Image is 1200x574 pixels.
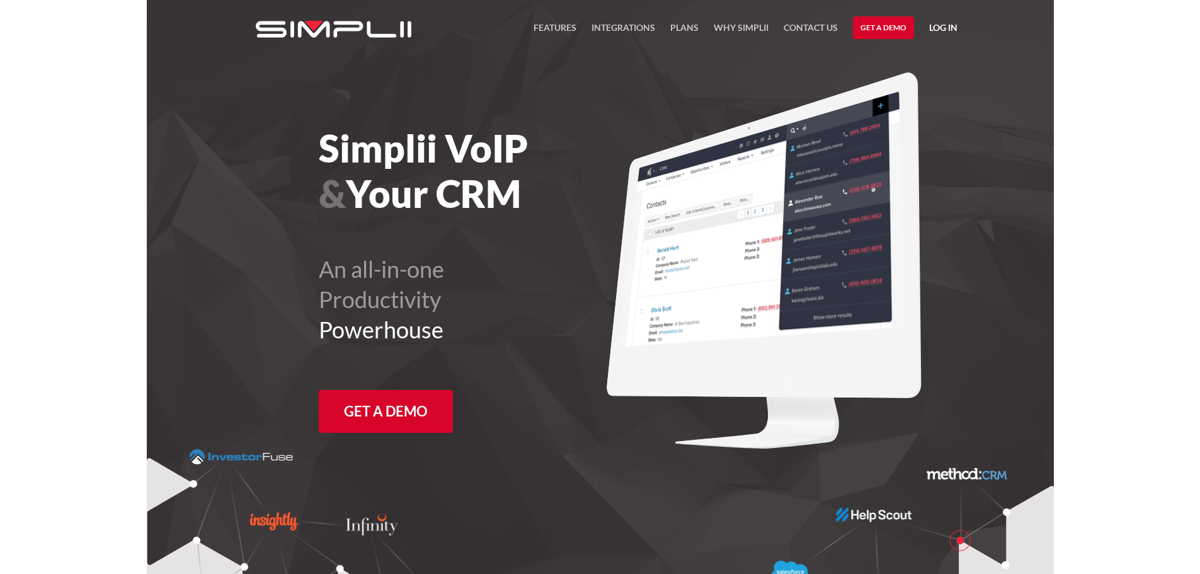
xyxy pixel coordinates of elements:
[714,20,769,43] a: Why Simplii
[670,20,699,43] a: Plans
[256,21,411,38] img: Simplii
[784,20,838,43] a: Contact US
[319,390,453,433] a: Get a Demo
[853,16,914,39] a: Get a Demo
[591,20,655,43] a: Integrations
[319,125,670,216] h1: Simplii VoIP Your CRM
[319,171,346,216] span: &
[534,20,576,43] a: FEATURES
[319,254,670,345] h2: An all-in-one Productivity
[319,316,443,343] span: Powerhouse
[929,20,957,39] a: Log in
